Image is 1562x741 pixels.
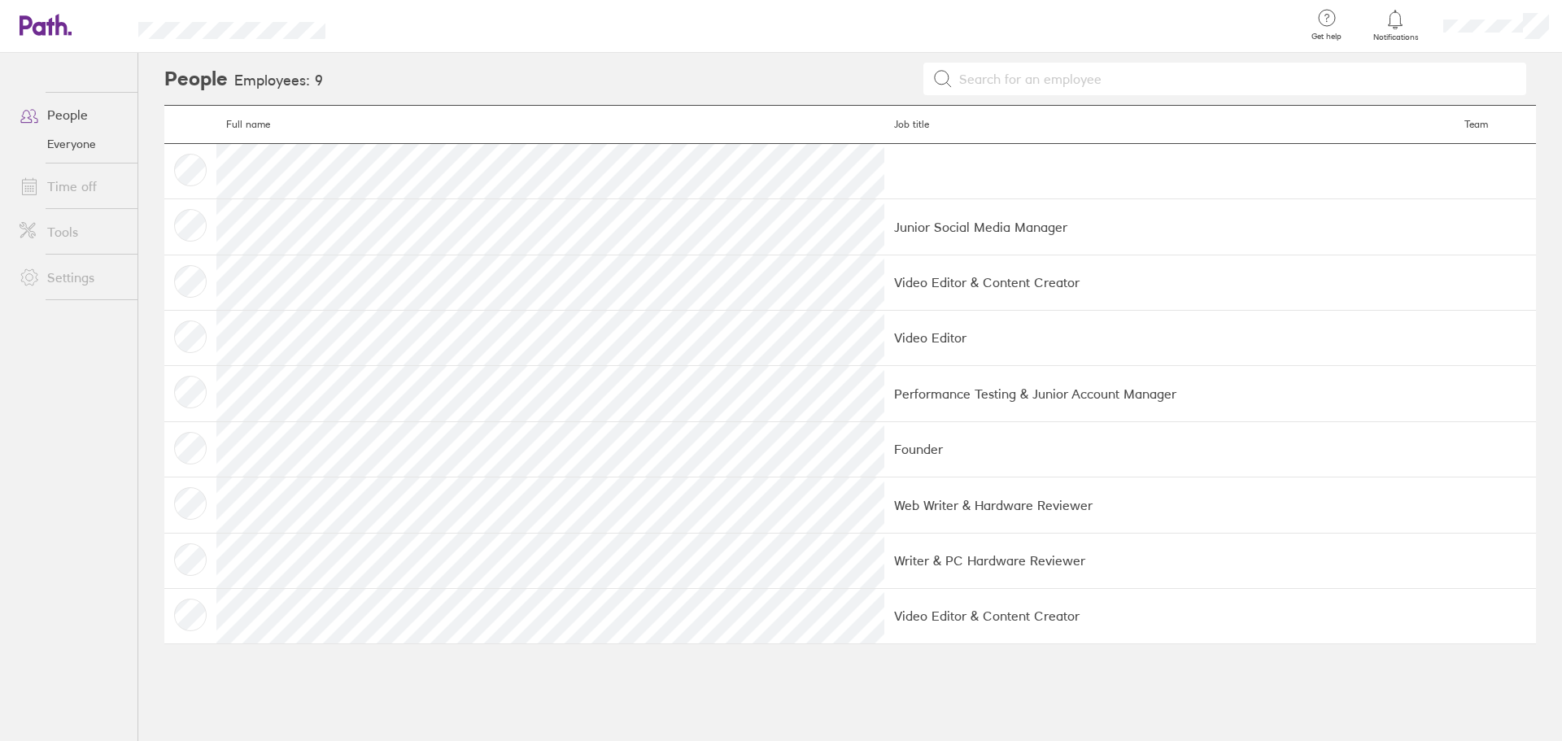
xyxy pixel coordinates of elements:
[1300,32,1353,41] span: Get help
[7,131,137,157] a: Everyone
[7,216,137,248] a: Tools
[884,588,1455,643] td: Video Editor & Content Creator
[884,255,1455,310] td: Video Editor & Content Creator
[164,53,228,105] h2: People
[884,477,1455,533] td: Web Writer & Hardware Reviewer
[953,63,1517,94] input: Search for an employee
[7,98,137,131] a: People
[884,366,1455,421] td: Performance Testing & Junior Account Manager
[234,72,323,89] h3: Employees: 9
[884,421,1455,477] td: Founder
[1369,33,1422,42] span: Notifications
[7,170,137,203] a: Time off
[1455,106,1536,144] th: Team
[884,106,1455,144] th: Job title
[216,106,884,144] th: Full name
[884,310,1455,365] td: Video Editor
[884,533,1455,588] td: Writer & PC Hardware Reviewer
[884,199,1455,255] td: Junior Social Media Manager
[1369,8,1422,42] a: Notifications
[7,261,137,294] a: Settings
